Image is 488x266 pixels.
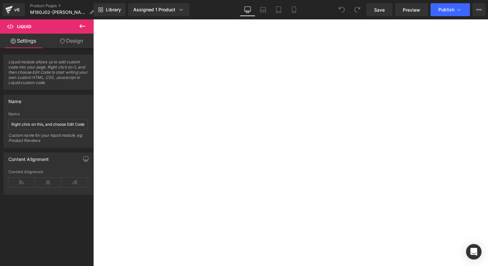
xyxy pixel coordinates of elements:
div: v6 [13,5,21,14]
button: Undo [335,3,348,16]
span: M180J02-[PERSON_NAME] [30,10,87,15]
div: Content Alignment [8,153,49,162]
span: Library [106,7,121,13]
a: Desktop [240,3,255,16]
a: v6 [3,3,25,16]
a: New Library [94,3,126,16]
a: Laptop [255,3,271,16]
span: Liquid [17,24,31,29]
iframe: To enrich screen reader interactions, please activate Accessibility in Grammarly extension settings [93,19,488,266]
span: Publish [438,7,454,12]
a: Tablet [271,3,286,16]
button: Publish [431,3,470,16]
span: Save [374,6,385,13]
span: Liquid module allows us to add custom code into your page. Right click on it, and then choose Edi... [8,59,88,90]
a: Mobile [286,3,302,16]
span: Preview [403,6,420,13]
div: Custom name for your liquid module, eg: Product Reviews [8,133,88,147]
button: More [473,3,485,16]
a: Design [48,34,95,48]
a: Product Pages [30,3,99,8]
button: Redo [351,3,364,16]
div: Name [8,112,88,116]
div: Assigned 1 Product [133,6,184,13]
div: Name [8,95,21,104]
div: Open Intercom Messenger [466,244,482,260]
a: Preview [395,3,428,16]
div: Content Alignment [8,170,88,174]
